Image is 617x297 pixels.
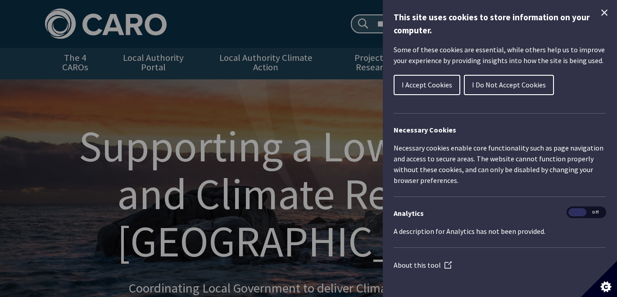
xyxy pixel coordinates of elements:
h3: Analytics [394,208,606,219]
button: Set cookie preferences [581,261,617,297]
p: Necessary cookies enable core functionality such as page navigation and access to secure areas. T... [394,142,606,186]
a: About this tool [394,260,452,270]
p: Some of these cookies are essential, while others help us to improve your experience by providing... [394,44,606,66]
span: I Accept Cookies [402,80,452,89]
button: I Accept Cookies [394,75,460,95]
h2: Necessary Cookies [394,124,606,135]
button: Close Cookie Control [599,7,610,18]
button: I Do Not Accept Cookies [464,75,554,95]
span: On [568,208,586,217]
span: I Do Not Accept Cookies [472,80,546,89]
span: Off [586,208,604,217]
p: A description for Analytics has not been provided. [394,226,606,237]
h1: This site uses cookies to store information on your computer. [394,11,606,37]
